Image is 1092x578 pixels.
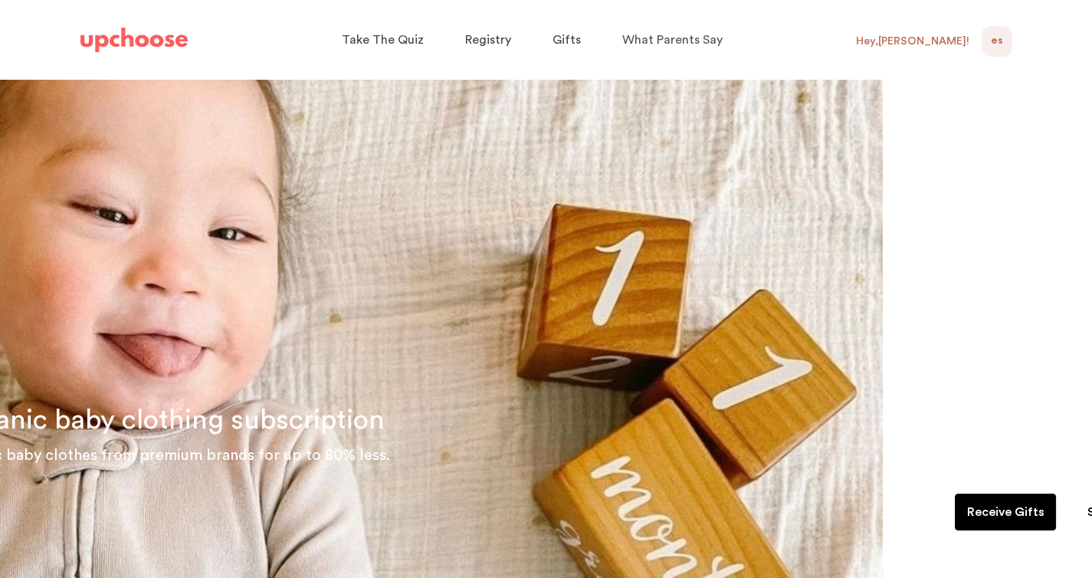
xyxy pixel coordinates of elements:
[342,25,428,55] a: Take The Quiz
[80,28,188,52] img: UpChoose
[856,34,969,48] div: Hey, [PERSON_NAME] !
[967,503,1044,521] p: Receive Gifts
[465,25,516,55] a: Registry
[553,34,581,46] span: Gifts
[955,494,1056,530] a: Receive Gifts
[991,32,1003,51] span: ES
[342,34,424,46] span: Take The Quiz
[465,34,511,46] span: Registry
[622,25,727,55] a: What Parents Say
[622,34,723,46] span: What Parents Say
[553,25,585,55] a: Gifts
[80,25,188,56] a: UpChoose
